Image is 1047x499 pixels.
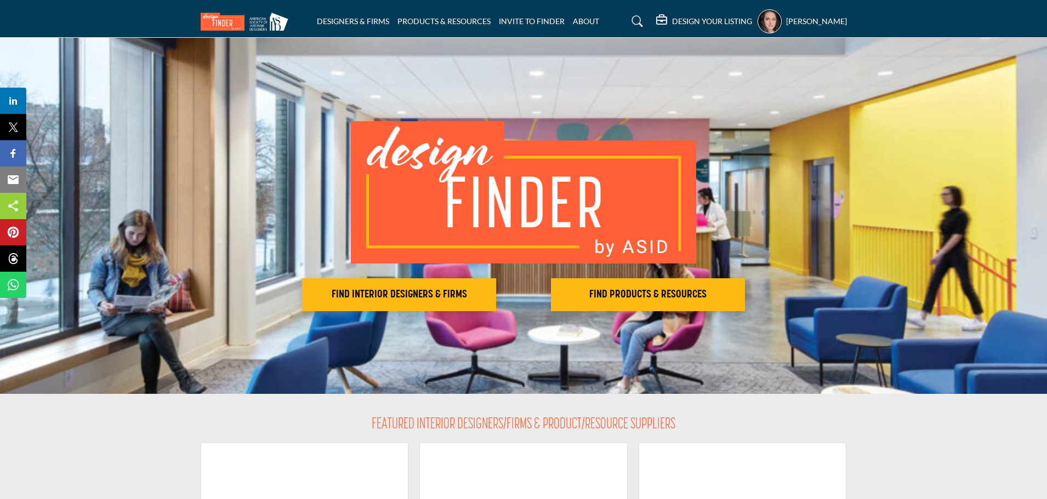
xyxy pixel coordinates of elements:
button: FIND INTERIOR DESIGNERS & FIRMS [302,278,496,311]
a: INVITE TO FINDER [499,16,565,26]
a: DESIGNERS & FIRMS [317,16,389,26]
h2: FIND INTERIOR DESIGNERS & FIRMS [305,288,493,301]
div: DESIGN YOUR LISTING [656,15,752,28]
h2: FEATURED INTERIOR DESIGNERS/FIRMS & PRODUCT/RESOURCE SUPPLIERS [372,416,675,434]
a: ABOUT [573,16,599,26]
img: Site Logo [201,13,294,31]
button: Show hide supplier dropdown [758,9,782,33]
a: PRODUCTS & RESOURCES [397,16,491,26]
h2: FIND PRODUCTS & RESOURCES [554,288,742,301]
img: image [351,121,696,263]
h5: [PERSON_NAME] [786,16,847,27]
h5: DESIGN YOUR LISTING [672,16,752,26]
a: Search [621,13,650,30]
button: FIND PRODUCTS & RESOURCES [551,278,745,311]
